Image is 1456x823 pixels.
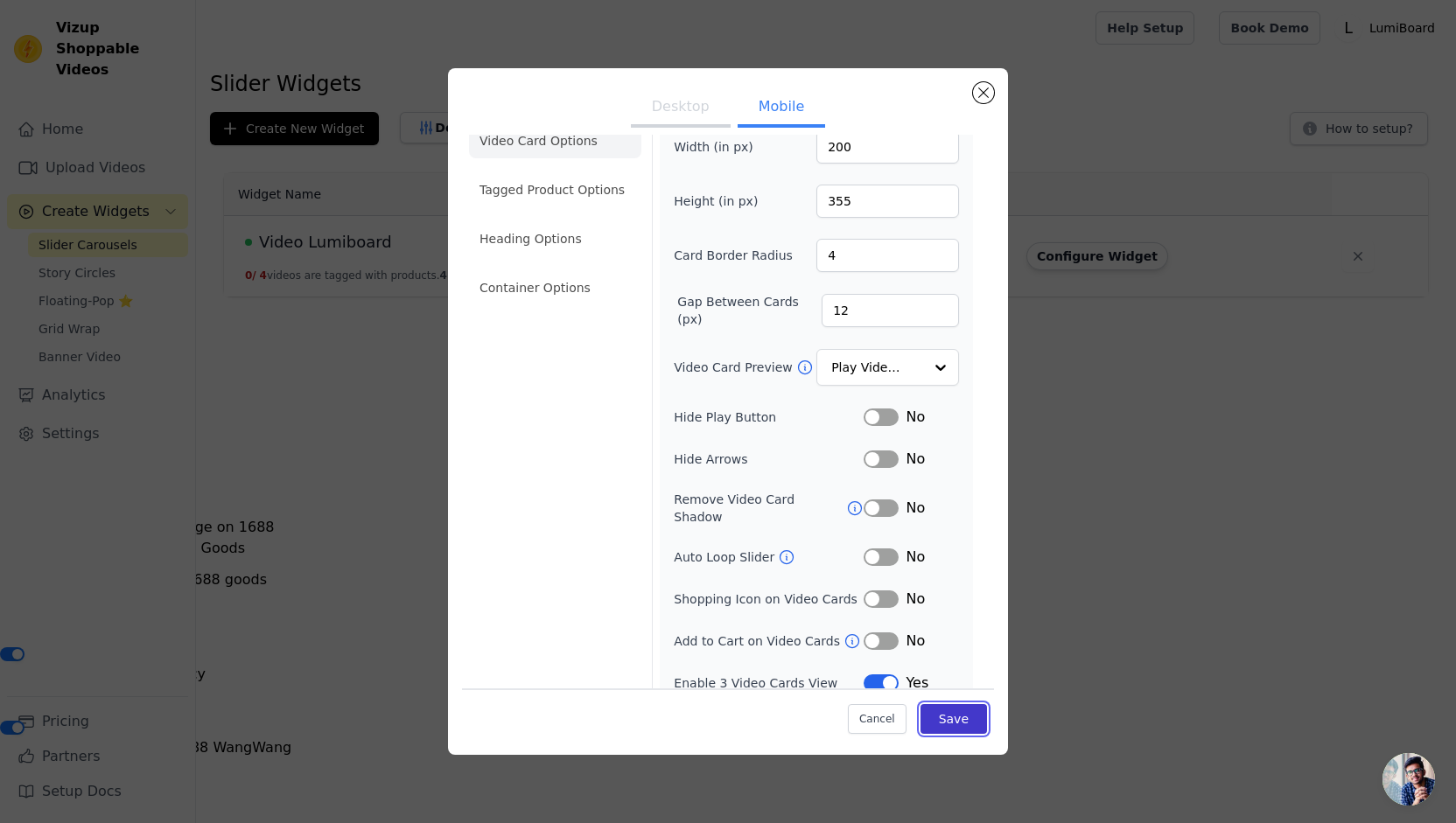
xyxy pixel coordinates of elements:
[469,123,641,158] li: Video Card Options
[631,89,731,128] button: Desktop
[49,28,86,42] div: v 4.0.25
[90,103,135,115] div: Domaine
[469,221,641,256] li: Heading Options
[906,589,925,610] span: No
[906,631,925,652] span: No
[906,449,925,470] span: No
[199,101,213,115] img: tab_keywords_by_traffic_grey.svg
[973,82,994,103] button: Close modal
[674,632,843,650] label: Add to Cart on Video Cards
[674,450,864,468] label: Hide Arrows
[45,45,198,59] div: Domaine: [DOMAIN_NAME]
[674,491,846,526] label: Remove Video Card Shadow
[674,138,769,156] label: Width (in px)
[1382,753,1435,806] div: Ouvrir le chat
[674,590,857,608] label: Shopping Icon on Video Cards
[28,45,42,59] img: website_grey.svg
[677,293,822,328] label: Gap Between Cards (px)
[674,548,778,566] label: Auto Loop Slider
[469,172,641,207] li: Tagged Product Options
[218,103,268,115] div: Mots-clés
[28,28,42,42] img: logo_orange.svg
[674,408,864,426] label: Hide Play Button
[906,547,925,568] span: No
[906,498,925,519] span: No
[674,674,864,692] label: Enable 3 Video Cards View
[906,407,925,428] span: No
[674,247,793,264] label: Card Border Radius
[906,673,928,694] span: Yes
[469,270,641,305] li: Container Options
[674,192,769,210] label: Height (in px)
[674,359,795,376] label: Video Card Preview
[71,101,85,115] img: tab_domain_overview_orange.svg
[738,89,825,128] button: Mobile
[920,704,987,734] button: Save
[848,704,906,734] button: Cancel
